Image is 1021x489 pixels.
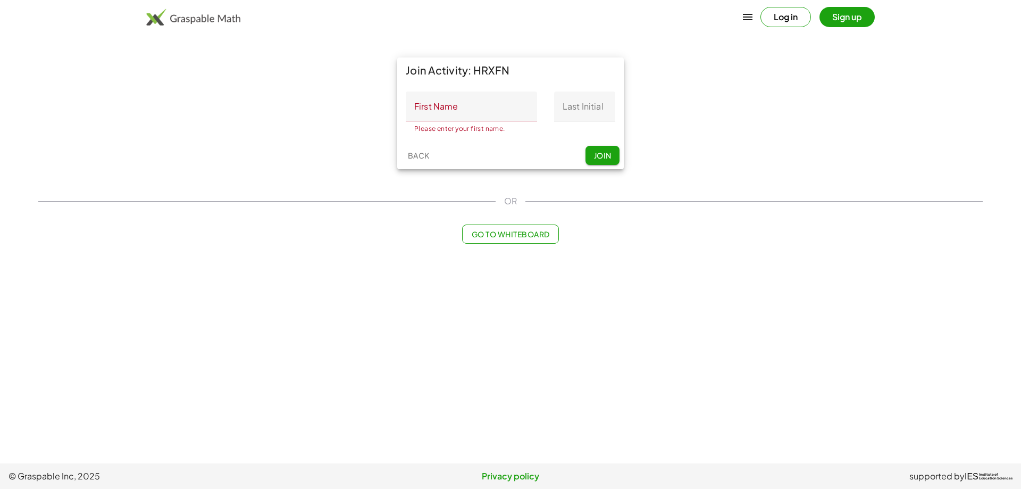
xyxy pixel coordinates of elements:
[504,195,517,208] span: OR
[9,470,343,483] span: © Graspable Inc, 2025
[343,470,677,483] a: Privacy policy
[909,470,965,483] span: supported by
[462,225,558,244] button: Go to Whiteboard
[585,146,620,165] button: Join
[397,57,624,83] div: Join Activity: HRXFN
[407,151,429,160] span: Back
[760,7,811,27] button: Log in
[471,229,549,239] span: Go to Whiteboard
[414,126,529,132] div: Please enter your first name.
[965,471,978,482] span: IES
[401,146,436,165] button: Back
[819,7,875,27] button: Sign up
[593,151,611,160] span: Join
[979,473,1012,480] span: Institute of Education Sciences
[965,470,1012,483] a: IESInstitute ofEducation Sciences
